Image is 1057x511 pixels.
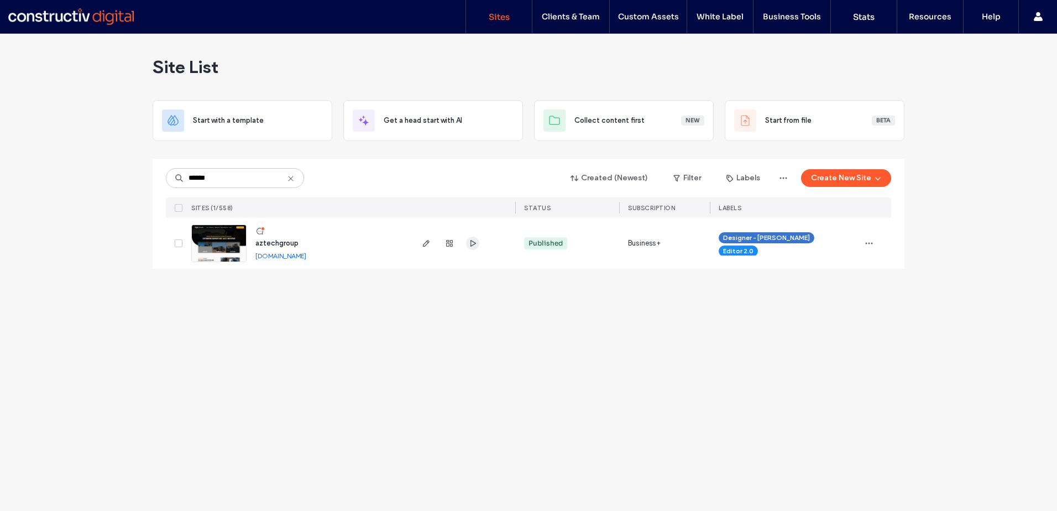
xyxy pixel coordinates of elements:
span: Start from file [765,115,812,126]
a: [DOMAIN_NAME] [255,252,306,260]
label: Clients & Team [542,12,600,22]
a: aztechgroup [255,238,299,248]
span: Get a head start with AI [384,115,462,126]
span: Designer - [PERSON_NAME] [723,233,810,243]
div: Collect content firstNew [534,100,714,141]
label: Help [982,12,1001,22]
button: Create New Site [801,169,891,187]
span: Editor 2.0 [723,246,753,256]
button: Labels [716,169,770,187]
label: Resources [909,12,951,22]
label: Business Tools [763,12,821,22]
span: SUBSCRIPTION [628,204,675,212]
span: Collect content first [574,115,645,126]
div: Beta [872,116,895,126]
div: Start with a template [153,100,332,141]
label: White Label [697,12,744,22]
button: Filter [662,169,712,187]
div: New [681,116,704,126]
span: STATUS [524,204,551,212]
label: Sites [489,12,510,22]
div: Get a head start with AI [343,100,523,141]
span: Start with a template [193,115,264,126]
button: Created (Newest) [561,169,658,187]
span: Site List [153,56,218,78]
label: Custom Assets [618,12,679,22]
span: Business+ [628,238,661,249]
div: Start from fileBeta [725,100,904,141]
span: aztechgroup [255,239,299,247]
div: Published [528,238,563,248]
span: LABELS [719,204,741,212]
span: SITES (1/558) [191,204,233,212]
span: Help [25,8,48,18]
label: Stats [853,12,875,22]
